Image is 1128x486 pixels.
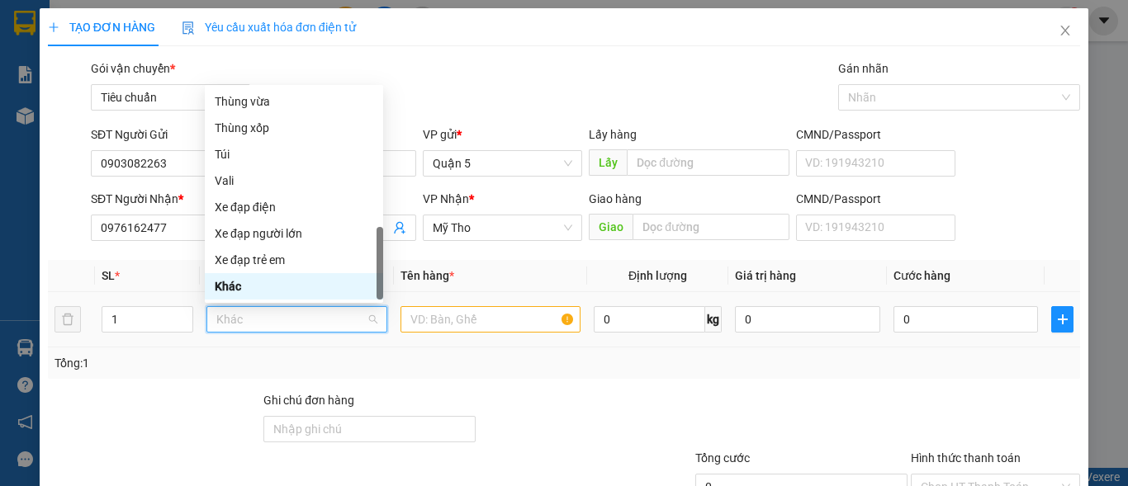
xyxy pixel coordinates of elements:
div: Thùng vừa [205,88,383,115]
div: CMND/Passport [796,190,955,208]
span: Lấy [589,149,627,176]
button: plus [1051,306,1073,333]
span: plus [1052,313,1073,326]
span: Tiêu chuẩn [101,85,240,110]
div: Khác [205,273,383,300]
span: Quận 5 [433,151,572,176]
span: close [1059,24,1072,37]
div: Tổng: 1 [55,354,437,372]
div: Xe đạp điện [215,198,373,216]
label: Hình thức thanh toán [911,451,1021,465]
img: logo [11,7,65,61]
span: VP Nhận [423,192,469,205]
div: Túi [205,141,383,168]
img: icon [182,21,195,35]
span: kg [705,306,722,333]
div: Thùng vừa [215,92,373,111]
button: delete [55,306,81,333]
span: plus [48,21,59,33]
div: Vali [205,168,383,194]
div: Xe đạp người lớn [205,220,383,247]
label: Gán nhãn [838,62,889,75]
span: TẠO ĐƠN HÀNG [48,21,155,34]
span: Mỹ Tho [433,215,572,240]
span: Giao hàng [589,192,642,205]
div: Khác [215,277,373,295]
div: CMND/Passport [796,125,955,144]
span: Yêu cầu xuất hóa đơn điện tử [182,21,356,34]
button: Close [1042,8,1088,54]
span: Định lượng [628,269,687,282]
span: Gửi từ: [6,120,40,133]
span: THẢO CHÂU [116,10,195,24]
span: Lấy hàng [589,128,637,141]
div: Thùng xốp [205,115,383,141]
span: Gói vận chuyển [91,62,175,75]
span: SL [102,269,115,282]
span: Cước hàng [893,269,950,282]
div: SĐT Người Gửi [91,125,250,144]
span: Khác [216,307,377,332]
span: user-add [393,221,406,234]
span: Giá trị hàng [735,269,796,282]
div: Xe đạp người lớn [215,224,373,243]
input: 0 [735,306,880,333]
div: SĐT Người Nhận [91,190,250,208]
strong: BIÊN NHẬN HÀNG GỬI [62,84,186,97]
span: Giao [589,214,633,240]
input: Dọc đường [627,149,789,176]
div: Túi [215,145,373,163]
span: Người nhận: [181,119,242,131]
input: Dọc đường [633,214,789,240]
div: Xe đạp điện [205,194,383,220]
span: Tổng cước [695,451,750,465]
span: Mã ĐH: Q52510140018 [70,100,178,112]
span: Tên hàng [400,269,454,282]
div: Xe đạp trẻ em [205,247,383,273]
div: Thùng xốp [215,119,373,137]
div: VP gửi [423,125,582,144]
label: Ghi chú đơn hàng [263,394,354,407]
input: Ghi chú đơn hàng [263,416,476,442]
div: Vali [215,172,373,190]
div: Xe đạp trẻ em [215,251,373,269]
input: VD: Bàn, Ghế [400,306,581,333]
